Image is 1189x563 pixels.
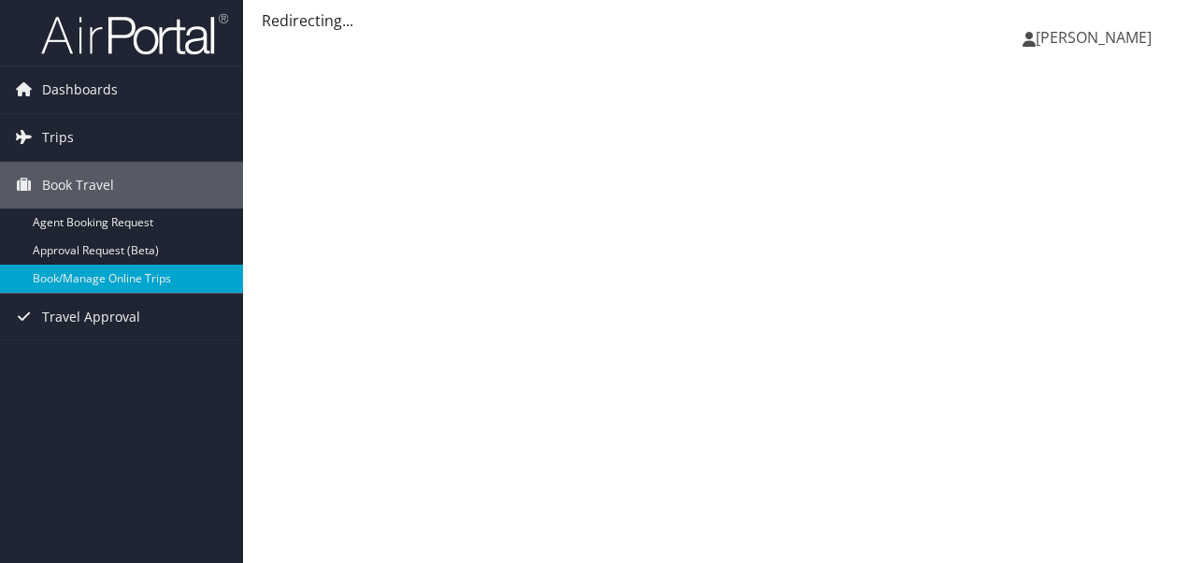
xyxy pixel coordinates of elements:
a: [PERSON_NAME] [1023,9,1170,65]
span: Dashboards [42,66,118,113]
span: Trips [42,114,74,161]
img: airportal-logo.png [41,12,228,56]
span: Book Travel [42,162,114,209]
span: [PERSON_NAME] [1036,27,1152,48]
span: Travel Approval [42,294,140,340]
div: Redirecting... [262,9,1170,32]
